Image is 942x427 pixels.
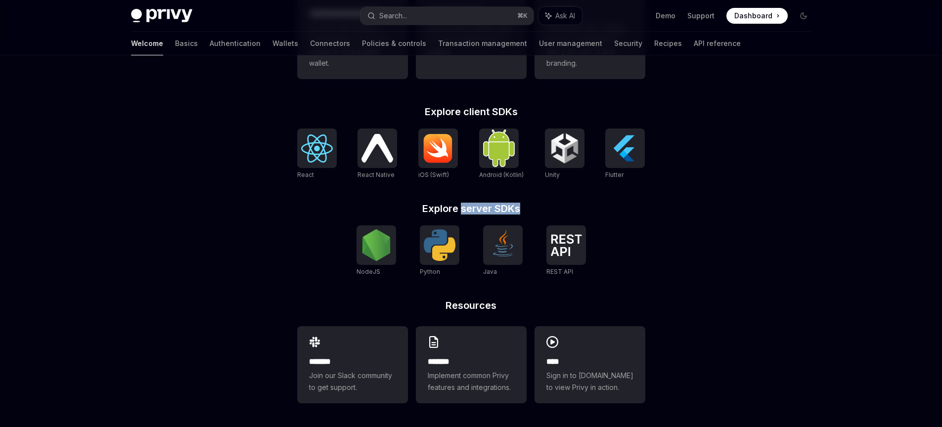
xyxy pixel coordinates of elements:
h2: Explore server SDKs [297,204,645,213]
a: NodeJSNodeJS [357,225,396,277]
button: Search...⌘K [360,7,534,25]
span: React [297,171,314,178]
a: PythonPython [420,225,459,277]
a: Support [687,11,715,21]
a: UnityUnity [545,128,584,180]
a: Recipes [654,32,682,55]
h2: Explore client SDKs [297,107,645,117]
button: Toggle dark mode [796,8,811,24]
span: Ask AI [555,11,575,21]
span: Implement common Privy features and integrations. [428,370,515,393]
a: Security [614,32,642,55]
div: Search... [379,10,407,22]
a: React NativeReact Native [358,128,397,180]
a: Android (Kotlin)Android (Kotlin) [479,128,524,180]
span: ⌘ K [517,12,528,20]
span: Android (Kotlin) [479,171,524,178]
a: ReactReact [297,128,337,180]
a: Transaction management [438,32,527,55]
a: **** **Implement common Privy features and integrations. [416,326,527,403]
a: Dashboard [726,8,788,24]
img: Unity [549,132,581,164]
span: React Native [358,171,395,178]
span: REST API [546,268,573,275]
a: Welcome [131,32,163,55]
a: Policies & controls [362,32,426,55]
a: JavaJava [483,225,523,277]
img: iOS (Swift) [422,133,454,163]
button: Ask AI [538,7,582,25]
span: Flutter [605,171,624,178]
a: Authentication [210,32,261,55]
span: Unity [545,171,560,178]
span: Join our Slack community to get support. [309,370,396,393]
span: Python [420,268,440,275]
img: React [301,134,333,163]
a: Basics [175,32,198,55]
a: Wallets [272,32,298,55]
a: Demo [656,11,675,21]
img: REST API [550,234,582,256]
a: Connectors [310,32,350,55]
a: ****Sign in to [DOMAIN_NAME] to view Privy in action. [535,326,645,403]
span: iOS (Swift) [418,171,449,178]
img: Android (Kotlin) [483,129,515,167]
a: **** **Join our Slack community to get support. [297,326,408,403]
img: dark logo [131,9,192,23]
span: Java [483,268,497,275]
img: NodeJS [360,229,392,261]
a: iOS (Swift)iOS (Swift) [418,128,458,180]
img: Flutter [609,132,641,164]
span: Dashboard [734,11,772,21]
a: API reference [694,32,741,55]
span: NodeJS [357,268,380,275]
a: REST APIREST API [546,225,586,277]
a: User management [539,32,602,55]
img: Python [424,229,455,261]
span: Sign in to [DOMAIN_NAME] to view Privy in action. [546,370,633,393]
h2: Resources [297,300,645,310]
a: FlutterFlutter [605,128,645,180]
img: React Native [361,134,393,162]
img: Java [487,229,519,261]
